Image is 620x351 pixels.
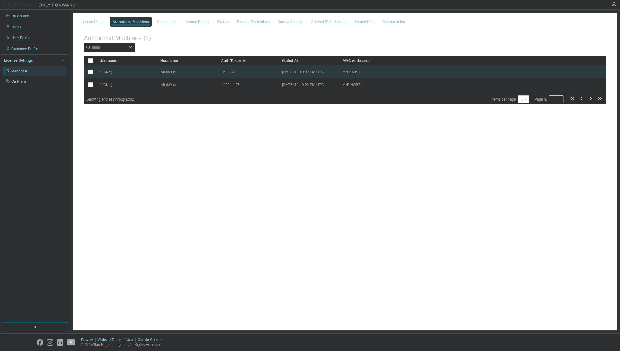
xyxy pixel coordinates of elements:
[11,14,29,19] div: Dashboard
[100,56,155,66] div: Username
[97,337,138,342] div: Website Terms of Use
[519,97,527,102] button: 10
[343,70,360,74] span: ANYHOST
[492,95,529,103] span: Items per page
[282,70,324,74] span: [DATE] 11:40:00 PM UTC
[343,82,360,87] span: ANYHOST
[84,35,151,42] span: Authorized Machines (2)
[311,19,346,24] div: Allowed IP Addresses
[221,70,237,74] span: b6ff...e42f
[100,82,112,87] span: * (ANY)
[383,19,405,24] div: Consumables
[47,339,53,346] img: instagram.svg
[138,337,167,342] div: Cookie Consent
[534,95,563,103] span: Page n.
[237,19,270,24] div: Feature Restrictions
[100,70,112,74] span: * (ANY)
[37,339,43,346] img: facebook.svg
[81,337,97,342] div: Privacy
[4,58,33,63] div: License Settings
[2,339,33,346] img: altair_logo.svg
[161,70,176,74] span: AltairOne
[161,82,176,87] span: AltairOne
[11,79,26,84] div: On Prem
[221,56,277,66] div: Auth Token
[282,82,324,87] span: [DATE] 11:40:00 PM UTC
[342,56,542,66] div: MAC Addresses
[87,97,134,102] span: Showing entries 1 through 2 of 2
[184,19,209,24] div: License Priority
[112,19,149,24] div: Authorized Machines
[160,56,216,66] div: Hostname
[221,82,239,87] span: 4469...fc57
[81,342,167,347] p: © 2025 Altair Engineering, Inc. All Rights Reserved.
[3,2,79,8] img: Altair One
[11,46,38,51] div: Company Profile
[11,69,27,74] div: Managed
[282,56,338,66] div: Added At
[278,19,303,24] div: Borrow Settings
[11,36,30,40] div: User Profile
[157,19,176,24] div: Usage Logs
[57,339,63,346] img: linkedin.svg
[80,19,104,24] div: License Usage
[354,19,374,24] div: Named User
[67,339,76,346] img: youtube.svg
[11,25,21,29] div: Users
[217,19,229,24] div: Groups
